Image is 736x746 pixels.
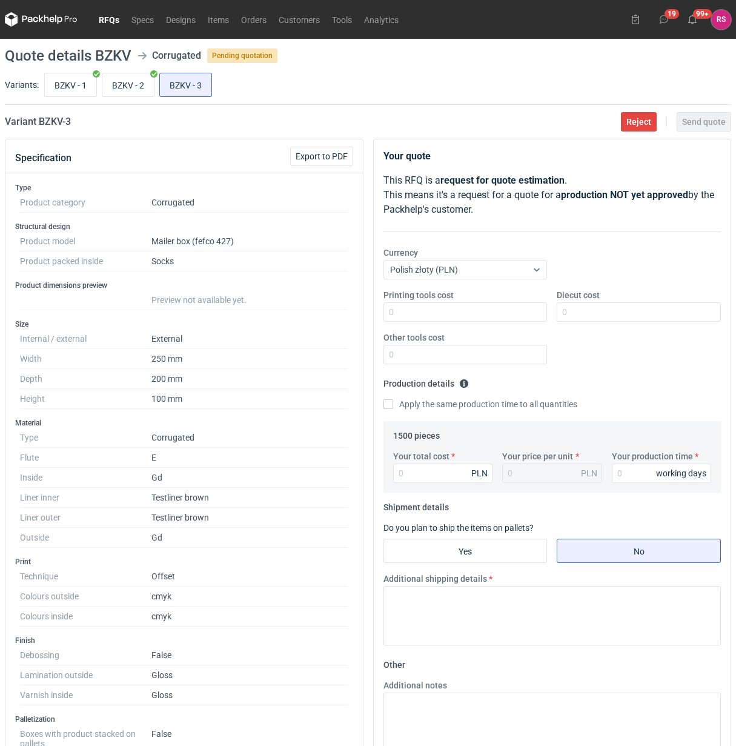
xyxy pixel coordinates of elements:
[20,193,151,213] dt: Product category
[502,450,573,462] label: Your price per unit
[290,147,353,166] button: Export to PDF
[15,144,71,173] button: Specification
[471,467,488,479] div: PLN
[15,222,353,231] h3: Structural design
[383,679,447,691] label: Additional notes
[390,265,458,275] span: Polish złoty (PLN)
[102,73,154,97] label: BZKV - 2
[383,150,431,162] strong: Your quote
[383,345,548,364] input: 0
[20,428,151,448] dt: Type
[20,369,151,389] dt: Depth
[581,467,597,479] div: PLN
[326,12,358,27] a: Tools
[93,12,125,27] a: RFQs
[383,289,454,301] label: Printing tools cost
[5,12,78,27] svg: Packhelp Pro
[677,112,731,132] button: Send quote
[20,448,151,468] dt: Flute
[393,464,493,483] input: 0
[383,398,577,410] label: Apply the same production time to all quantities
[151,428,348,448] dd: Corrugated
[151,369,348,389] dd: 200 mm
[383,523,534,533] label: Do you plan to ship the items on pallets?
[20,231,151,251] dt: Product model
[654,10,674,29] button: 19
[20,508,151,528] dt: Liner outer
[383,331,445,344] label: Other tools cost
[557,302,721,322] input: 0
[383,302,548,322] input: 0
[296,152,348,161] span: Export to PDF
[159,73,212,97] label: BZKV - 3
[383,374,469,388] legend: Production details
[20,685,151,705] dt: Varnish inside
[5,48,131,63] h1: Quote details BZKV
[151,528,348,548] dd: Gd
[20,251,151,271] dt: Product packed inside
[561,189,688,201] strong: production NOT yet approved
[151,508,348,528] dd: Testliner brown
[656,467,706,479] div: working days
[15,714,353,724] h3: Palletization
[151,349,348,369] dd: 250 mm
[151,389,348,409] dd: 100 mm
[15,557,353,567] h3: Print
[20,488,151,508] dt: Liner inner
[151,231,348,251] dd: Mailer box (fefco 427)
[151,645,348,665] dd: False
[440,175,565,186] strong: request for quote estimation
[151,468,348,488] dd: Gd
[151,607,348,627] dd: cmyk
[15,319,353,329] h3: Size
[151,685,348,705] dd: Gloss
[383,173,721,217] p: This RFQ is a . This means it's a request for a quote for a by the Packhelp's customer.
[20,607,151,627] dt: Colours inside
[358,12,405,27] a: Analytics
[383,539,548,563] label: Yes
[273,12,326,27] a: Customers
[125,12,160,27] a: Specs
[160,12,202,27] a: Designs
[151,567,348,587] dd: Offset
[202,12,235,27] a: Items
[207,48,277,63] span: Pending quotation
[151,251,348,271] dd: Socks
[711,10,731,30] div: Rafał Stani
[44,73,97,97] label: BZKV - 1
[20,349,151,369] dt: Width
[151,329,348,349] dd: External
[151,295,247,305] span: Preview not available yet.
[20,665,151,685] dt: Lamination outside
[383,573,487,585] label: Additional shipping details
[151,665,348,685] dd: Gloss
[15,183,353,193] h3: Type
[152,48,201,63] div: Corrugated
[235,12,273,27] a: Orders
[626,118,651,126] span: Reject
[151,193,348,213] dd: Corrugated
[683,10,702,29] button: 99+
[621,112,657,132] button: Reject
[20,528,151,548] dt: Outside
[612,450,693,462] label: Your production time
[20,567,151,587] dt: Technique
[20,645,151,665] dt: Debossing
[20,468,151,488] dt: Inside
[15,281,353,290] h3: Product dimensions preview
[5,79,39,91] label: Variants:
[383,655,405,670] legend: Other
[393,450,449,462] label: Your total cost
[383,498,449,512] legend: Shipment details
[15,636,353,645] h3: Finish
[20,587,151,607] dt: Colours outside
[393,426,440,441] legend: 1500 pieces
[20,329,151,349] dt: Internal / external
[612,464,712,483] input: 0
[5,115,71,129] h2: Variant BZKV - 3
[383,247,418,259] label: Currency
[711,10,731,30] button: RS
[557,539,721,563] label: No
[151,488,348,508] dd: Testliner brown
